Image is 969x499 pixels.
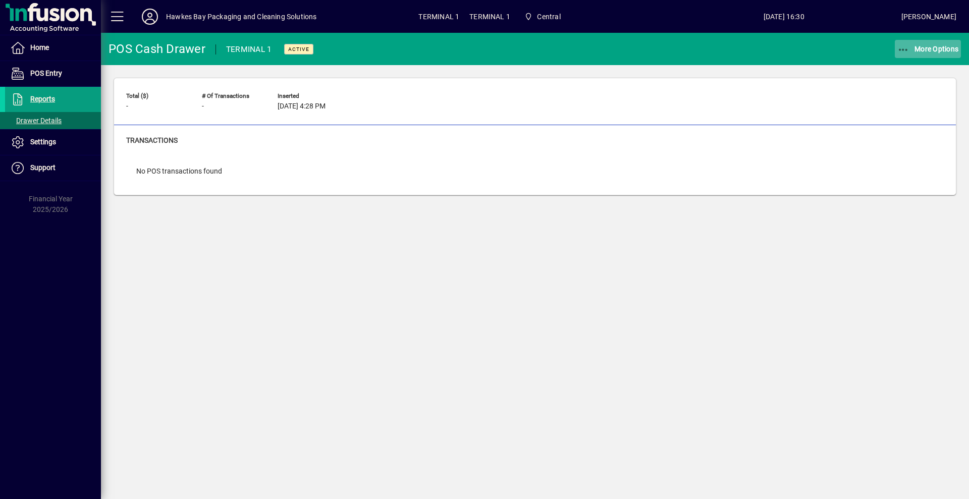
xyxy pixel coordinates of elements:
[134,8,166,26] button: Profile
[30,69,62,77] span: POS Entry
[5,130,101,155] a: Settings
[288,46,309,52] span: Active
[202,102,204,110] span: -
[5,61,101,86] a: POS Entry
[5,35,101,61] a: Home
[895,40,961,58] button: More Options
[30,163,56,172] span: Support
[901,9,956,25] div: [PERSON_NAME]
[166,9,317,25] div: Hawkes Bay Packaging and Cleaning Solutions
[126,93,187,99] span: Total ($)
[5,112,101,129] a: Drawer Details
[418,9,459,25] span: TERMINAL 1
[30,95,55,103] span: Reports
[897,45,959,53] span: More Options
[126,102,128,110] span: -
[278,93,338,99] span: Inserted
[278,102,326,110] span: [DATE] 4:28 PM
[537,9,560,25] span: Central
[667,9,901,25] span: [DATE] 16:30
[202,93,262,99] span: # of Transactions
[30,43,49,51] span: Home
[5,155,101,181] a: Support
[226,41,272,58] div: TERMINAL 1
[126,156,232,187] div: No POS transactions found
[10,117,62,125] span: Drawer Details
[109,41,205,57] div: POS Cash Drawer
[30,138,56,146] span: Settings
[126,136,178,144] span: Transactions
[469,9,510,25] span: TERMINAL 1
[520,8,565,26] span: Central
